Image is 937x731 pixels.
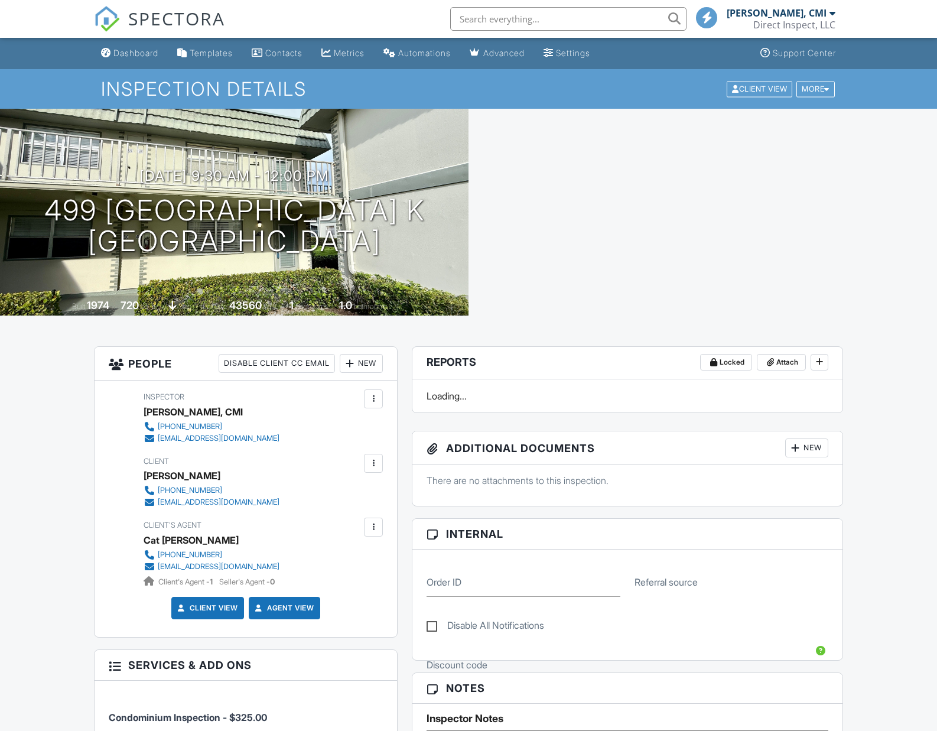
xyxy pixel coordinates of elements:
[121,299,139,311] div: 720
[144,392,184,401] span: Inspector
[339,299,352,311] div: 1.0
[144,549,279,561] a: [PHONE_NUMBER]
[158,550,222,560] div: [PHONE_NUMBER]
[203,302,227,311] span: Lot Size
[412,519,842,550] h3: Internal
[87,299,109,311] div: 1974
[219,354,335,373] div: Disable Client CC Email
[95,347,398,381] h3: People
[144,457,169,466] span: Client
[229,299,262,311] div: 43560
[773,48,836,58] div: Support Center
[210,577,213,586] strong: 1
[94,6,120,32] img: The Best Home Inspection Software - Spectora
[173,43,237,64] a: Templates
[253,602,314,614] a: Agent View
[72,302,85,311] span: Built
[412,431,842,465] h3: Additional Documents
[144,531,239,549] a: Cat [PERSON_NAME]
[128,6,225,31] span: SPECTORA
[398,48,451,58] div: Automations
[270,577,275,586] strong: 0
[727,7,827,19] div: [PERSON_NAME], CMI
[340,354,383,373] div: New
[158,562,279,571] div: [EMAIL_ADDRESS][DOMAIN_NAME]
[427,620,544,635] label: Disable All Notifications
[144,561,279,573] a: [EMAIL_ADDRESS][DOMAIN_NAME]
[144,433,279,444] a: [EMAIL_ADDRESS][DOMAIN_NAME]
[465,43,529,64] a: Advanced
[756,43,841,64] a: Support Center
[144,403,243,421] div: [PERSON_NAME], CMI
[427,474,828,487] p: There are no attachments to this inspection.
[158,434,279,443] div: [EMAIL_ADDRESS][DOMAIN_NAME]
[427,713,828,724] h5: Inspector Notes
[635,576,698,589] label: Referral source
[158,422,222,431] div: [PHONE_NUMBER]
[796,81,835,97] div: More
[295,302,328,311] span: bedrooms
[158,577,214,586] span: Client's Agent -
[158,498,279,507] div: [EMAIL_ADDRESS][DOMAIN_NAME]
[450,7,687,31] input: Search everything...
[334,48,365,58] div: Metrics
[219,577,275,586] span: Seller's Agent -
[178,302,191,311] span: slab
[785,438,828,457] div: New
[412,673,842,704] h3: Notes
[725,84,795,93] a: Client View
[175,602,238,614] a: Client View
[556,48,590,58] div: Settings
[144,467,220,485] div: [PERSON_NAME]
[379,43,456,64] a: Automations (Basic)
[109,711,267,723] span: Condominium Inspection - $325.00
[144,485,279,496] a: [PHONE_NUMBER]
[44,195,425,258] h1: 499 [GEOGRAPHIC_DATA] K [GEOGRAPHIC_DATA]
[753,19,835,31] div: Direct Inspect, LLC
[263,302,278,311] span: sq.ft.
[144,496,279,508] a: [EMAIL_ADDRESS][DOMAIN_NAME]
[539,43,595,64] a: Settings
[141,302,157,311] span: sq. ft.
[354,302,388,311] span: bathrooms
[247,43,307,64] a: Contacts
[139,168,329,184] h3: [DATE] 9:30 am - 12:00 pm
[144,521,201,529] span: Client's Agent
[113,48,158,58] div: Dashboard
[190,48,233,58] div: Templates
[96,43,163,64] a: Dashboard
[265,48,302,58] div: Contacts
[144,421,279,433] a: [PHONE_NUMBER]
[317,43,369,64] a: Metrics
[158,486,222,495] div: [PHONE_NUMBER]
[289,299,294,311] div: 1
[94,16,225,41] a: SPECTORA
[727,81,792,97] div: Client View
[427,576,461,589] label: Order ID
[427,658,487,671] label: Discount code
[483,48,525,58] div: Advanced
[101,79,835,99] h1: Inspection Details
[95,650,398,681] h3: Services & Add ons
